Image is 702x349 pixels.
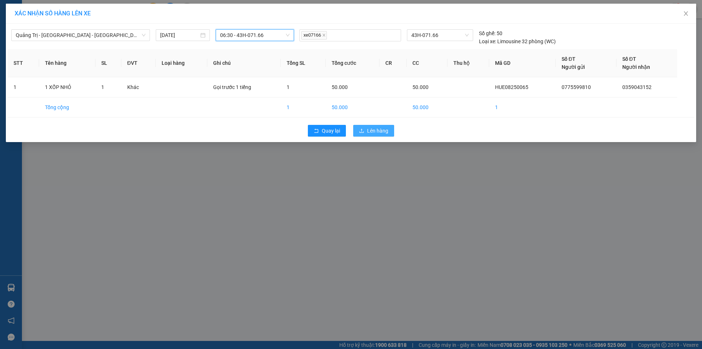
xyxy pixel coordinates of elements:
td: Khác [121,77,156,97]
th: STT [8,49,39,77]
span: Loại xe: [479,37,496,45]
td: 1 XỐP NHỎ [39,77,95,97]
td: 50.000 [407,97,448,118]
th: Tên hàng [39,49,95,77]
span: Người nhận [622,64,650,70]
span: Quảng Trị - Huế - Đà Nẵng - Vũng Tàu [16,30,146,41]
span: 1 [287,84,290,90]
th: Loại hàng [156,49,207,77]
td: 50.000 [326,97,380,118]
li: VP VP Huế [4,40,50,48]
th: ĐVT [121,49,156,77]
span: 50.000 [412,84,429,90]
th: Tổng cước [326,49,380,77]
input: 12/08/2025 [160,31,199,39]
span: Số ĐT [622,56,636,62]
span: close [322,33,326,37]
td: 1 [281,97,326,118]
span: 43H-071.66 [411,30,468,41]
span: upload [359,128,364,134]
span: Quay lại [322,127,340,135]
span: close [683,11,689,16]
span: 50.000 [332,84,348,90]
span: rollback [314,128,319,134]
li: VP BÀ RỊA VŨNG TÀU [50,40,97,56]
button: Close [676,4,696,24]
th: Thu hộ [448,49,489,77]
td: Tổng cộng [39,97,95,118]
span: Người gửi [562,64,585,70]
span: 1 [101,84,104,90]
th: SL [95,49,121,77]
th: Mã GD [489,49,556,77]
th: CR [380,49,407,77]
span: xe07166 [301,31,327,40]
span: Gọi trước 1 tiếng [213,84,251,90]
button: uploadLên hàng [353,125,394,137]
span: 0775599810 [562,84,591,90]
td: 1 [489,97,556,118]
span: Số ghế: [479,29,495,37]
b: Bến xe Phía [GEOGRAPHIC_DATA] [4,49,49,71]
span: XÁC NHẬN SỐ HÀNG LÊN XE [15,10,91,17]
span: Lên hàng [367,127,388,135]
th: Ghi chú [207,49,281,77]
button: rollbackQuay lại [308,125,346,137]
div: 50 [479,29,502,37]
span: 06:30 - 43H-071.66 [220,30,290,41]
span: HUE08250065 [495,84,528,90]
td: 1 [8,77,39,97]
span: Số ĐT [562,56,575,62]
div: Limousine 32 phòng (WC) [479,37,556,45]
span: environment [4,49,9,54]
th: CC [407,49,448,77]
li: Tân Quang Dũng Thành Liên [4,4,106,31]
span: 0359043152 [622,84,652,90]
th: Tổng SL [281,49,326,77]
